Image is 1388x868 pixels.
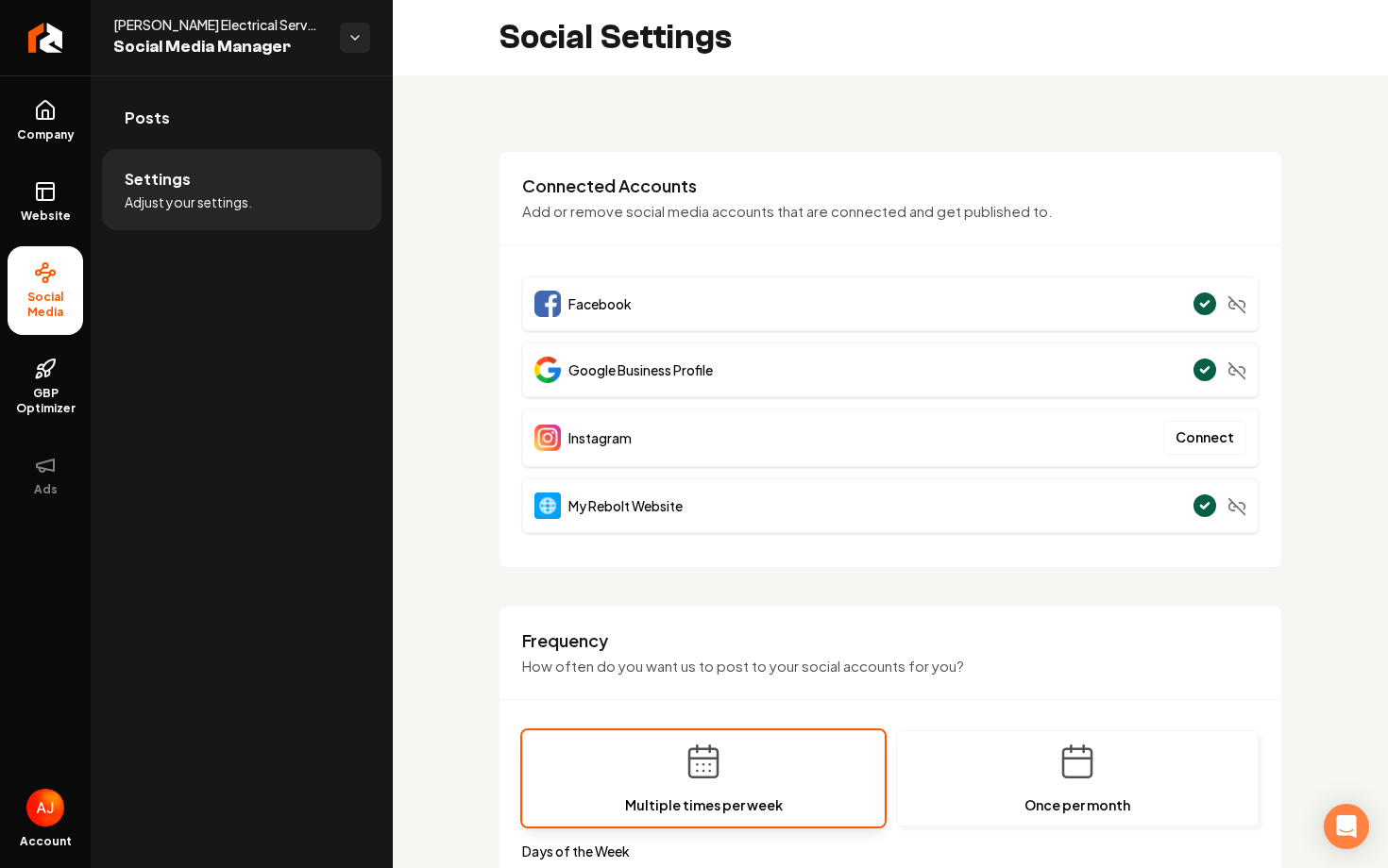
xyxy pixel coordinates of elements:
[102,88,381,148] a: Posts
[522,175,1259,197] h3: Connected Accounts
[534,357,561,383] img: Google
[125,107,170,129] span: Posts
[13,209,78,224] span: Website
[26,789,64,826] button: Open user button
[28,23,63,53] img: Rebolt Logo
[568,294,632,313] span: Facebook
[522,842,1259,860] label: Days of the Week
[125,192,252,211] span: Adjust your settings.
[8,439,83,512] button: Ads
[522,629,1259,652] h3: Frequency
[896,730,1259,826] button: Once per month
[125,168,191,191] span: Settings
[8,84,83,158] a: Company
[534,492,561,519] img: Website
[1163,421,1246,455] button: Connect
[113,15,325,34] span: [PERSON_NAME] Electrical Services
[26,789,64,826] img: Austin Jellison
[534,291,561,317] img: Facebook
[8,386,83,416] span: GBP Optimizer
[1324,804,1369,849] div: Open Intercom Messenger
[522,730,885,826] button: Multiple times per week
[499,19,732,57] h2: Social Settings
[26,482,65,497] span: Ads
[8,342,83,431] a: GBP Optimizer
[534,425,561,451] img: Instagram
[20,834,72,849] span: Account
[522,656,1259,677] p: How often do you want us to post to your social accounts for you?
[522,201,1259,223] p: Add or remove social media accounts that are connected and get published to.
[8,290,83,320] span: Social Media
[568,360,713,379] span: Google Business Profile
[113,34,325,60] span: Social Media Manager
[8,165,83,239] a: Website
[9,127,82,142] span: Company
[568,428,632,447] span: Instagram
[568,496,683,515] span: My Rebolt Website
